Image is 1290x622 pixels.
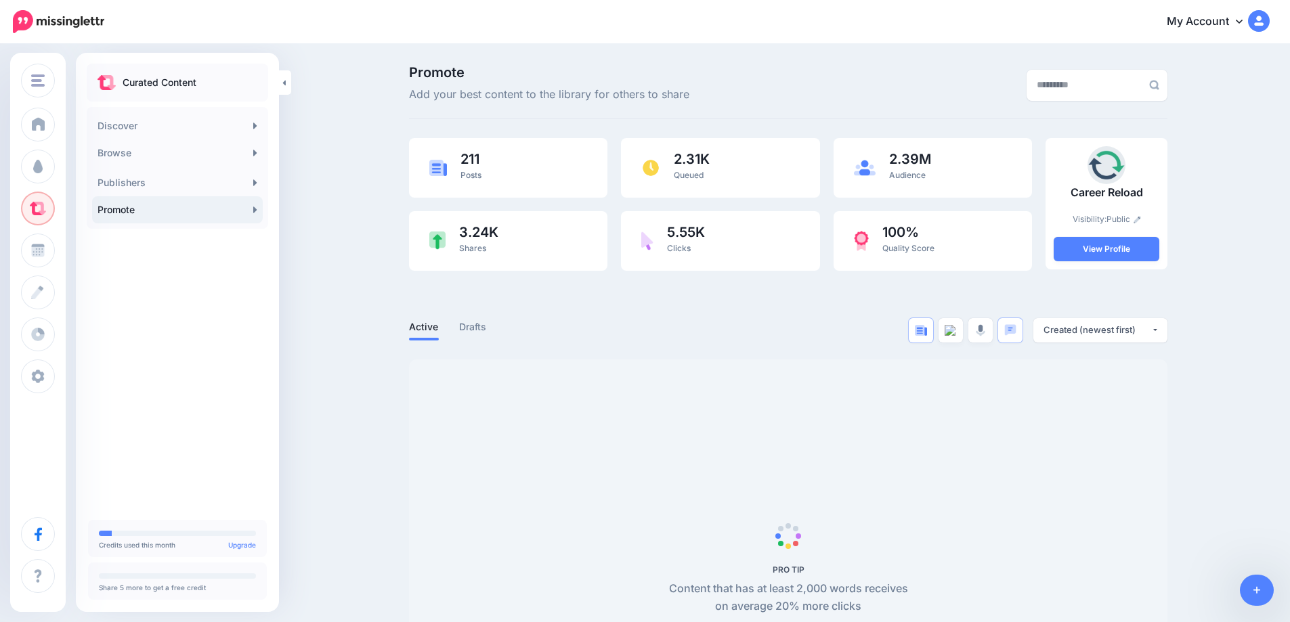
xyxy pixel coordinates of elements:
a: Promote [92,196,263,223]
span: Queued [674,170,704,180]
p: Career Reload [1054,184,1159,202]
img: share-green.png [429,231,446,250]
a: Public [1106,214,1141,224]
img: curate.png [98,75,116,90]
img: chat-square-blue.png [1004,324,1016,336]
img: pointer-purple.png [641,231,653,250]
img: article-blue.png [429,160,447,175]
span: 5.55K [667,225,705,239]
img: video--grey.png [945,325,957,336]
p: Content that has at least 2,000 words receives on average 20% more clicks [662,580,916,615]
span: Posts [460,170,481,180]
span: Shares [459,243,486,253]
img: GPXZ3UKHIER4D7WP5ADK8KRX0F3PSPKU_thumb.jpg [1088,146,1125,184]
span: 2.31K [674,152,710,166]
a: Drafts [459,319,487,335]
a: Active [409,319,439,335]
span: 211 [460,152,481,166]
img: prize-red.png [854,231,869,251]
a: Discover [92,112,263,139]
a: My Account [1153,5,1270,39]
p: Curated Content [123,74,196,91]
span: Clicks [667,243,691,253]
span: Quality Score [882,243,934,253]
img: menu.png [31,74,45,87]
button: Created (newest first) [1033,318,1167,342]
span: Promote [409,66,689,79]
img: users-blue.png [854,160,876,176]
div: Created (newest first) [1044,324,1151,336]
span: Add your best content to the library for others to share [409,86,689,104]
h5: PRO TIP [662,564,916,575]
img: pencil.png [1134,216,1141,223]
img: clock.png [641,158,660,177]
img: search-grey-6.png [1149,80,1159,90]
a: Browse [92,139,263,166]
a: View Profile [1054,237,1159,261]
img: article-blue.png [915,325,927,336]
span: Audience [889,170,926,180]
img: microphone-grey.png [976,324,985,336]
span: 3.24K [459,225,498,239]
p: Visibility: [1054,213,1159,226]
a: Publishers [92,169,263,196]
span: 100% [882,225,934,239]
img: Missinglettr [13,10,104,33]
span: 2.39M [889,152,931,166]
